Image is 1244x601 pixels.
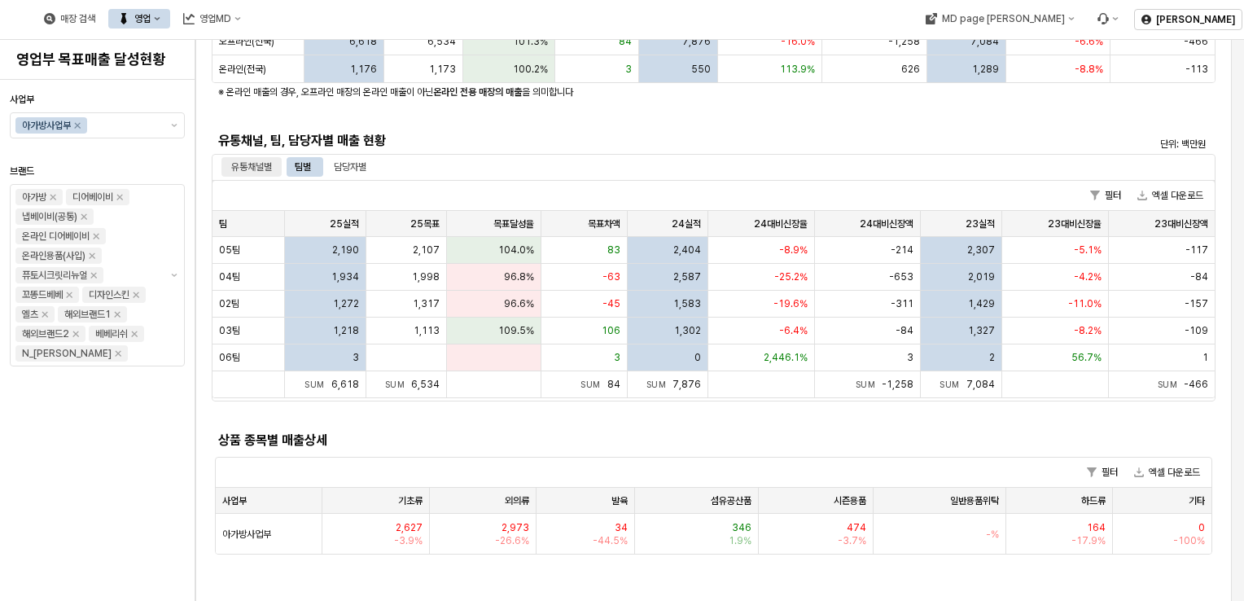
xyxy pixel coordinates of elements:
[285,157,321,177] div: 팀별
[414,324,440,337] span: 1,113
[1189,494,1205,507] span: 기타
[780,63,815,76] span: 113.9%
[134,13,151,24] div: 영업
[1185,297,1208,310] span: -157
[219,297,239,310] span: 02팀
[231,157,272,177] div: 유통채널별
[889,270,913,283] span: -653
[60,13,95,24] div: 매장 검색
[504,270,534,283] span: 96.8%
[602,270,620,283] span: -63
[295,157,311,177] div: 팀별
[1190,270,1208,283] span: -84
[754,217,808,230] span: 24대비신장율
[950,494,999,507] span: 일반용품위탁
[694,351,701,364] span: 0
[131,331,138,337] div: Remove 베베리쉬
[682,35,711,48] span: 7,876
[22,117,71,134] div: 아가방사업부
[593,534,628,547] span: -44.5%
[781,35,815,48] span: -16.0%
[218,133,958,149] h5: 유통채널, 팀, 담당자별 매출 현황
[602,324,620,337] span: 106
[22,306,38,322] div: 엘츠
[22,345,112,362] div: N_[PERSON_NAME]
[513,63,548,76] span: 100.2%
[218,85,1041,99] p: ※ 온라인 매출의 경우, 오프라인 매장의 온라인 매출이 아닌 을 의미합니다
[398,494,423,507] span: 기초류
[164,185,184,366] button: 제안 사항 표시
[625,63,632,76] span: 3
[1185,63,1208,76] span: -113
[34,9,105,29] button: 매장 검색
[219,243,240,257] span: 05팀
[764,351,808,364] span: 2,446.1%
[22,228,90,244] div: 온라인 디어베이비
[81,213,87,220] div: Remove 냅베이비(공통)
[219,63,266,76] span: 온라인(전국)
[882,379,913,390] span: -1,258
[396,521,423,534] span: 2,627
[498,324,534,337] span: 109.5%
[968,297,995,310] span: 1,429
[673,270,701,283] span: 2,587
[1068,297,1102,310] span: -11.0%
[672,379,701,390] span: 7,876
[1158,379,1185,389] span: Sum
[1074,243,1102,257] span: -5.1%
[218,432,958,449] h5: 상품 종목별 매출상세
[114,311,120,318] div: Remove 해외브랜드1
[108,9,170,29] button: 영업
[1198,521,1205,534] span: 0
[711,494,751,507] span: 섬유공산품
[331,270,359,283] span: 1,934
[413,297,440,310] span: 1,317
[915,9,1084,29] div: MD page 이동
[1128,463,1207,482] button: 엑셀 다운로드
[1048,217,1102,230] span: 23대비신장율
[493,217,534,230] span: 목표달성율
[970,35,999,48] span: 7,084
[1071,351,1102,364] span: 56.7%
[986,528,999,541] span: -%
[331,379,359,390] span: 6,618
[219,351,240,364] span: 06팀
[1074,270,1102,283] span: -4.2%
[115,350,121,357] div: Remove N_이야이야오
[385,379,412,389] span: Sum
[611,494,628,507] span: 발육
[941,13,1064,24] div: MD page [PERSON_NAME]
[333,324,359,337] span: 1,218
[896,324,913,337] span: -84
[72,331,79,337] div: Remove 해외브랜드2
[394,534,423,547] span: -3.9%
[838,534,866,547] span: -3.7%
[1184,35,1208,48] span: -466
[413,243,440,257] span: 2,107
[95,326,128,342] div: 베베리쉬
[10,165,34,177] span: 브랜드
[588,217,620,230] span: 목표차액
[691,63,711,76] span: 550
[72,189,113,205] div: 디어베이비
[614,351,620,364] span: 3
[350,63,377,76] span: 1,176
[773,297,808,310] span: -19.6%
[16,51,178,68] h4: 영업부 목표매출 달성현황
[891,243,913,257] span: -214
[332,243,359,257] span: 2,190
[22,287,63,303] div: 꼬똥드베베
[222,528,271,541] span: 아가방사업부
[89,287,129,303] div: 디자인스킨
[972,63,999,76] span: 1,289
[412,270,440,283] span: 1,998
[505,494,529,507] span: 외의류
[1185,243,1208,257] span: -117
[22,248,85,264] div: 온라인용품(사입)
[221,157,282,177] div: 유통채널별
[504,297,534,310] span: 96.6%
[989,351,995,364] span: 2
[427,35,456,48] span: 6,534
[607,379,620,390] span: 84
